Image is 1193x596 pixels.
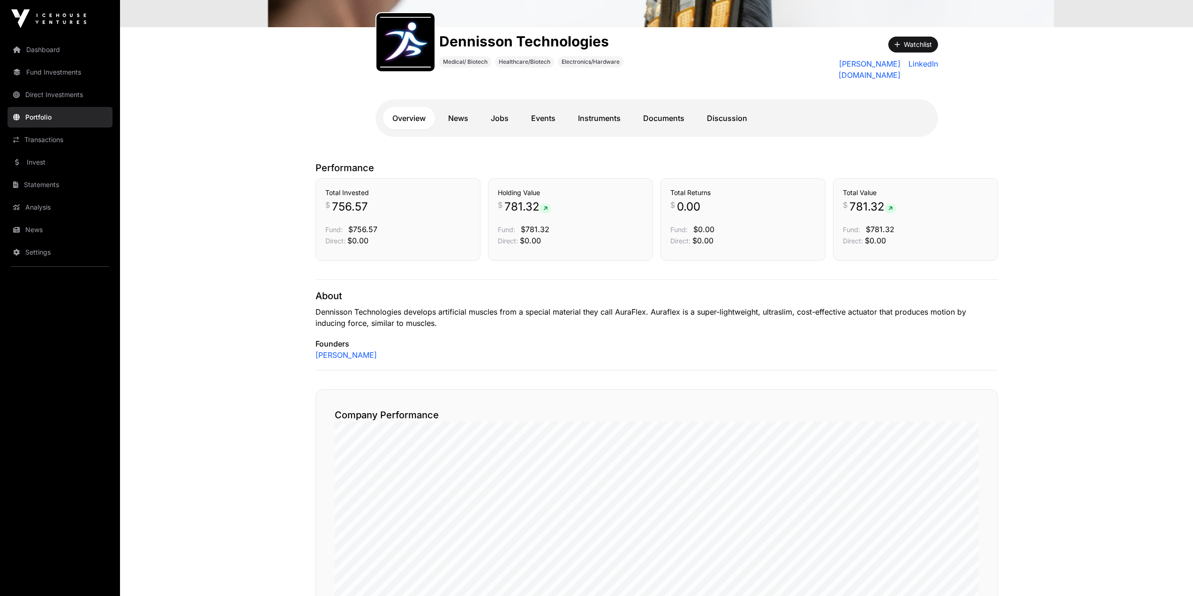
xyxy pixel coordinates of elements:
a: Dashboard [8,39,113,60]
a: Invest [8,152,113,173]
span: 756.57 [332,199,368,214]
a: Instruments [569,107,630,129]
a: LinkedIn [905,58,938,81]
p: Dennisson Technologies develops artificial muscles from a special material they call AuraFlex. Au... [315,306,998,329]
span: Direct: [670,237,690,245]
span: $0.00 [692,236,713,245]
img: Icehouse Ventures Logo [11,9,86,28]
button: Watchlist [888,37,938,53]
span: Electronics/Hardware [562,58,620,66]
span: Direct: [843,237,863,245]
span: $ [843,199,848,211]
h3: Holding Value [498,188,643,197]
h1: Dennisson Technologies [439,33,623,50]
span: $ [325,199,330,211]
p: Performance [315,161,998,174]
span: 781.32 [504,199,551,214]
h3: Total Invested [325,188,471,197]
a: Overview [383,107,435,129]
span: $781.32 [866,225,894,234]
span: 0.00 [677,199,700,214]
p: Founders [315,338,998,349]
a: Documents [634,107,694,129]
a: Analysis [8,197,113,218]
span: Direct: [498,237,518,245]
span: Fund: [670,226,688,234]
nav: Tabs [383,107,930,129]
a: Transactions [8,129,113,150]
a: Direct Investments [8,84,113,105]
h2: Company Performance [335,408,979,422]
span: $0.00 [865,236,886,245]
a: [PERSON_NAME] [315,349,377,361]
a: Discussion [698,107,757,129]
span: $ [670,199,675,211]
h3: Total Value [843,188,988,197]
a: Statements [8,174,113,195]
span: $ [498,199,503,211]
span: $0.00 [347,236,368,245]
span: 781.32 [849,199,896,214]
a: News [8,219,113,240]
a: Fund Investments [8,62,113,83]
img: dennisson_technologies_logo.jpeg [380,17,431,68]
a: Portfolio [8,107,113,128]
a: Settings [8,242,113,263]
a: [PERSON_NAME][DOMAIN_NAME] [782,58,900,81]
span: $0.00 [693,225,714,234]
span: Medical/ Biotech [443,58,488,66]
span: Healthcare/Biotech [499,58,550,66]
span: Fund: [325,226,343,234]
span: $0.00 [520,236,541,245]
p: About [315,289,998,302]
iframe: Chat Widget [1146,551,1193,596]
span: Direct: [325,237,345,245]
a: Jobs [481,107,518,129]
a: News [439,107,478,129]
span: $781.32 [521,225,549,234]
span: Fund: [498,226,515,234]
span: Fund: [843,226,860,234]
a: Events [522,107,565,129]
span: $756.57 [348,225,377,234]
h3: Total Returns [670,188,816,197]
